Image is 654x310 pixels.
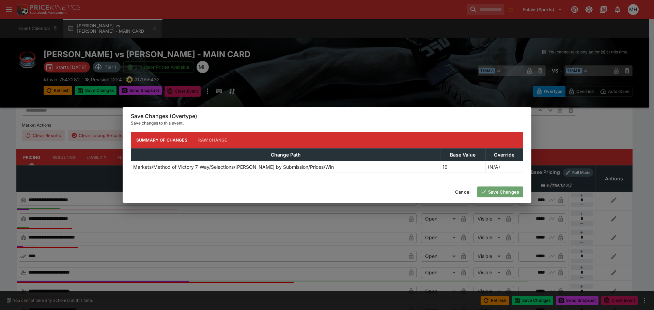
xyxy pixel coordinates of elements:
[440,148,486,161] th: Base Value
[131,113,523,120] h6: Save Changes (Overtype)
[133,163,334,170] p: Markets/Method of Victory 7-Way/Selections/[PERSON_NAME] by Submission/Prices/Win
[451,186,474,197] button: Cancel
[131,132,193,148] button: Summary of Changes
[485,161,523,173] td: (N/A)
[193,132,233,148] button: Raw Change
[131,148,440,161] th: Change Path
[485,148,523,161] th: Override
[440,161,486,173] td: 10
[131,120,523,127] p: Save changes to this event.
[477,186,523,197] button: Save Changes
